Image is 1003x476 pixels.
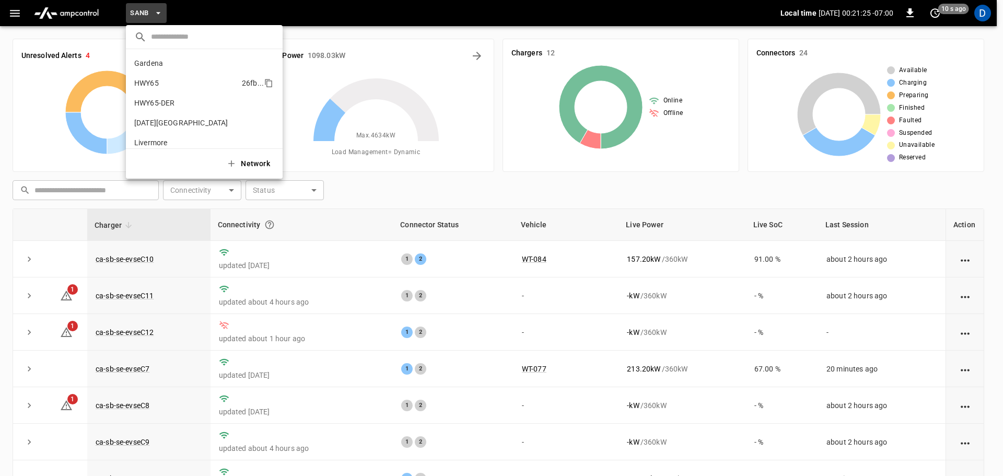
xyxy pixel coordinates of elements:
[134,78,238,88] p: HWY65
[263,77,275,89] div: copy
[134,137,238,148] p: Livermore
[134,98,231,108] p: HWY65-DER
[134,118,237,128] p: [DATE][GEOGRAPHIC_DATA]
[220,153,278,175] button: Network
[134,58,237,68] p: Gardena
